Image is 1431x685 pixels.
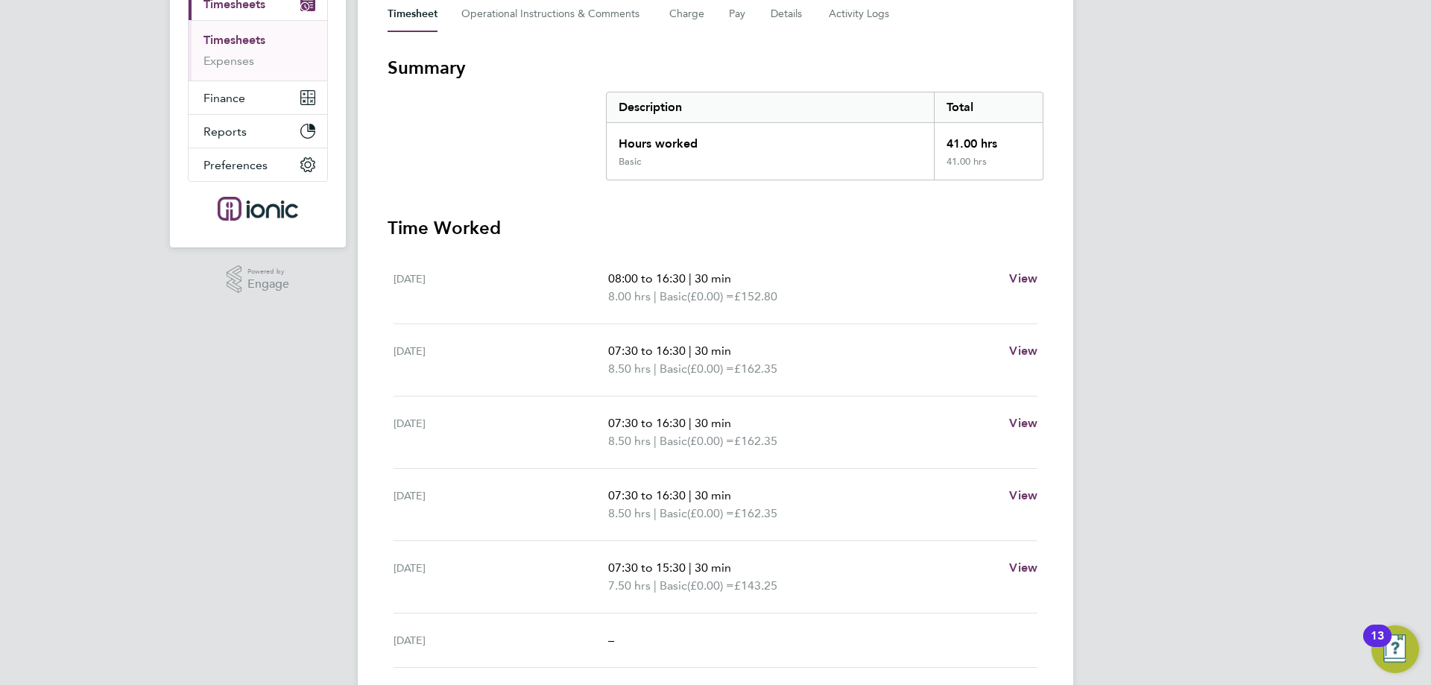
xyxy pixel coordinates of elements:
span: View [1009,344,1037,358]
span: | [654,434,657,448]
span: 8.50 hrs [608,506,651,520]
a: View [1009,487,1037,505]
span: £143.25 [734,578,777,593]
img: ionic-logo-retina.png [218,197,298,221]
a: Expenses [203,54,254,68]
span: | [689,488,692,502]
span: 30 min [695,344,731,358]
span: 08:00 to 16:30 [608,271,686,285]
a: View [1009,270,1037,288]
span: View [1009,416,1037,430]
h3: Time Worked [388,216,1043,240]
div: Hours worked [607,123,934,156]
span: Basic [660,577,687,595]
span: 30 min [695,416,731,430]
span: Basic [660,360,687,378]
a: Go to home page [188,197,328,221]
a: View [1009,414,1037,432]
button: Reports [189,115,327,148]
span: | [689,271,692,285]
div: Basic [619,156,641,168]
span: Reports [203,124,247,139]
span: | [654,362,657,376]
div: 41.00 hrs [934,156,1043,180]
span: (£0.00) = [687,506,734,520]
span: 07:30 to 16:30 [608,344,686,358]
div: [DATE] [394,631,608,649]
span: 07:30 to 15:30 [608,561,686,575]
span: £162.35 [734,506,777,520]
div: [DATE] [394,487,608,523]
span: Basic [660,288,687,306]
span: 07:30 to 16:30 [608,416,686,430]
span: 07:30 to 16:30 [608,488,686,502]
div: [DATE] [394,414,608,450]
span: Powered by [247,265,289,278]
a: Timesheets [203,33,265,47]
span: (£0.00) = [687,434,734,448]
span: 7.50 hrs [608,578,651,593]
div: [DATE] [394,342,608,378]
button: Open Resource Center, 13 new notifications [1371,625,1419,673]
a: Powered byEngage [227,265,290,294]
a: View [1009,559,1037,577]
div: Timesheets [189,20,327,81]
div: 13 [1371,636,1384,655]
span: Engage [247,278,289,291]
div: [DATE] [394,270,608,306]
div: Description [607,92,934,122]
span: 30 min [695,488,731,502]
button: Finance [189,81,327,114]
span: (£0.00) = [687,362,734,376]
span: Basic [660,432,687,450]
span: | [654,289,657,303]
span: View [1009,271,1037,285]
span: (£0.00) = [687,289,734,303]
span: (£0.00) = [687,578,734,593]
span: Basic [660,505,687,523]
span: 30 min [695,271,731,285]
span: View [1009,488,1037,502]
div: 41.00 hrs [934,123,1043,156]
span: £162.35 [734,434,777,448]
div: [DATE] [394,559,608,595]
div: Total [934,92,1043,122]
span: Finance [203,91,245,105]
span: 8.50 hrs [608,362,651,376]
span: | [654,578,657,593]
a: View [1009,342,1037,360]
span: | [689,416,692,430]
span: – [608,633,614,647]
span: View [1009,561,1037,575]
span: 8.50 hrs [608,434,651,448]
span: Preferences [203,158,268,172]
span: | [689,561,692,575]
span: | [654,506,657,520]
button: Preferences [189,148,327,181]
span: 8.00 hrs [608,289,651,303]
span: | [689,344,692,358]
div: Summary [606,92,1043,180]
span: £162.35 [734,362,777,376]
span: £152.80 [734,289,777,303]
span: 30 min [695,561,731,575]
h3: Summary [388,56,1043,80]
